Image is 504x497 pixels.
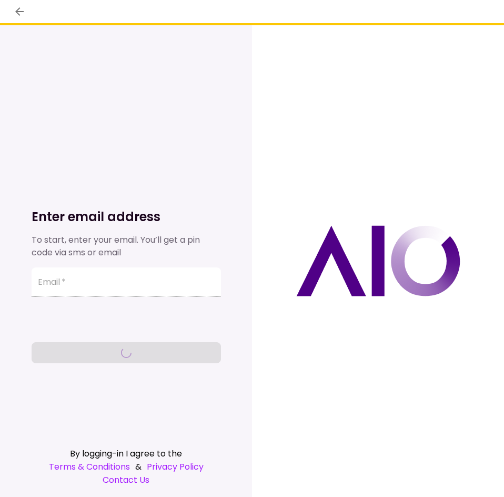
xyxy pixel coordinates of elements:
a: Contact Us [32,473,221,486]
div: & [32,460,221,473]
a: Privacy Policy [147,460,204,473]
button: back [11,3,28,21]
a: Terms & Conditions [49,460,130,473]
div: To start, enter your email. You’ll get a pin code via sms or email [32,234,221,259]
h1: Enter email address [32,208,221,225]
div: By logging-in I agree to the [32,447,221,460]
img: AIO logo [296,225,460,296]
